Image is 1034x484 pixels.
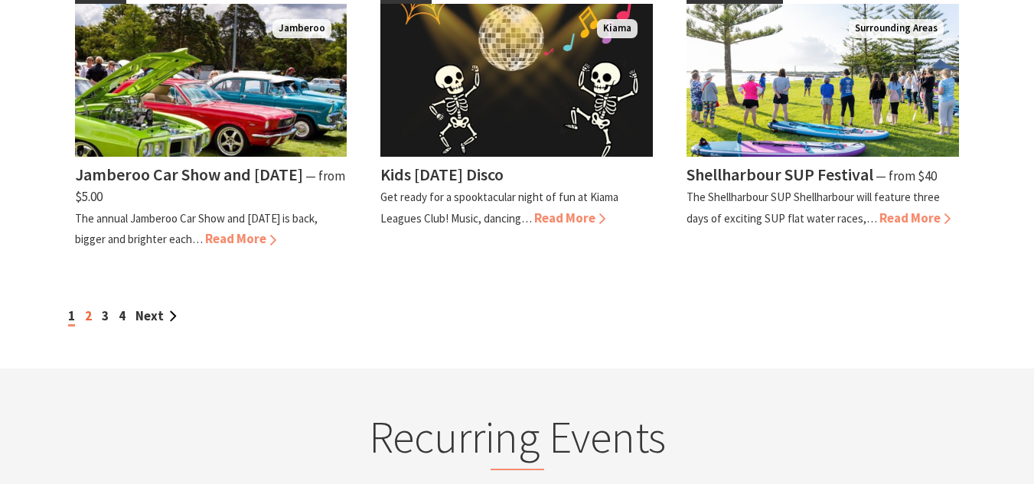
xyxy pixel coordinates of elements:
h4: Kids [DATE] Disco [380,164,504,185]
span: Kiama [597,19,638,38]
h4: Shellharbour SUP Festival [687,164,873,185]
span: Read More [205,230,276,247]
span: ⁠— from $40 [876,167,937,184]
span: Surrounding Areas [849,19,944,38]
p: The annual Jamberoo Car Show and [DATE] is back, bigger and brighter each… [75,211,318,246]
img: Spooky skeletons dancing at halloween disco [380,4,653,157]
img: Jamberoo Car Show [75,4,347,157]
a: 3 [102,307,109,324]
a: Next [135,307,177,324]
span: Jamberoo [272,19,331,38]
p: The Shellharbour SUP Shellharbour will feature three days of exciting SUP flat water races,… [687,190,940,225]
h2: Recurring Events [217,411,817,470]
a: 4 [119,307,126,324]
span: Read More [879,210,951,226]
h4: Jamberoo Car Show and [DATE] [75,164,303,185]
a: 2 [85,307,92,324]
span: Read More [534,210,605,226]
span: 1 [68,307,75,326]
img: Jodie Edwards Welcome to Country [687,4,959,157]
p: Get ready for a spooktacular night of fun at Kiama Leagues Club! Music, dancing… [380,190,618,225]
